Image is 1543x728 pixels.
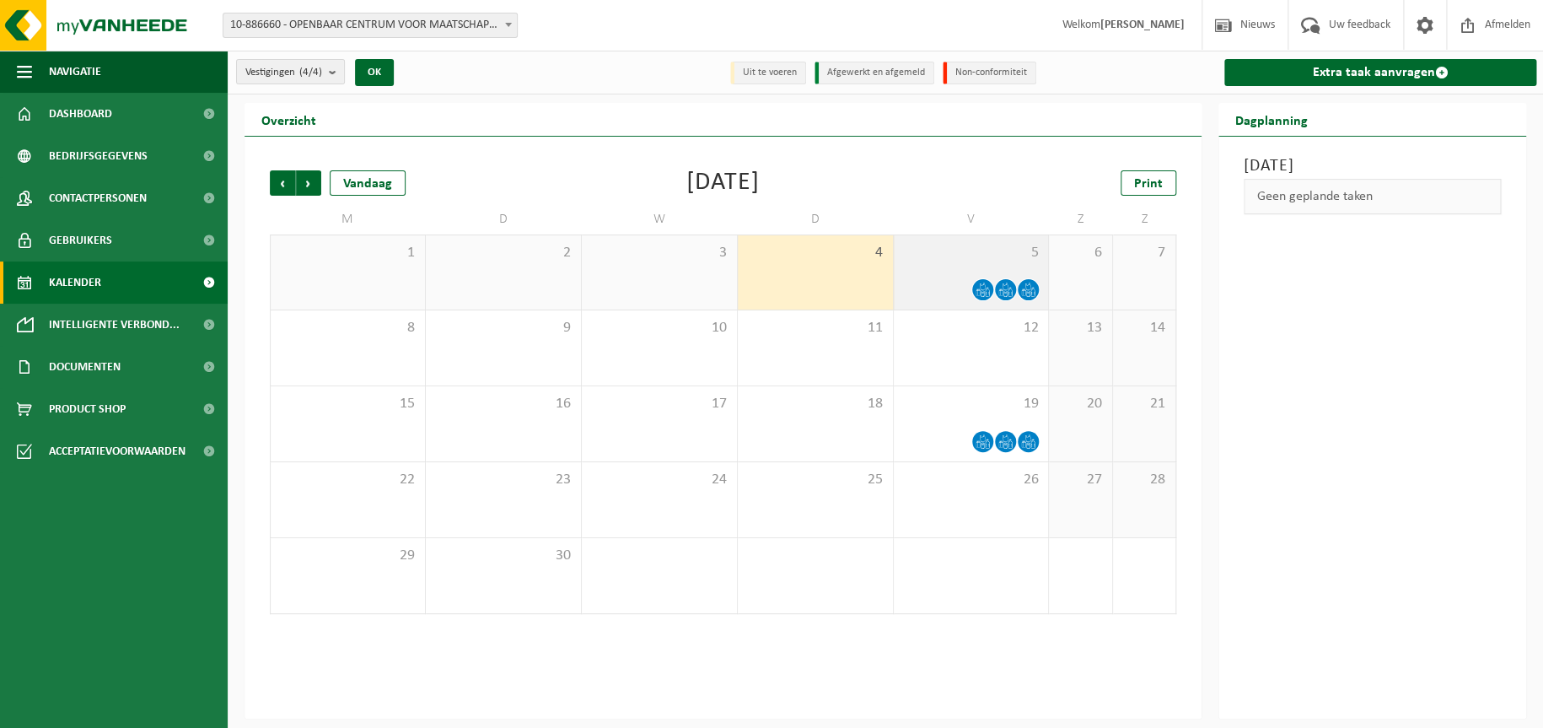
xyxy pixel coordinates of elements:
span: 11 [746,319,884,337]
span: 10 [590,319,728,337]
span: 29 [279,547,417,565]
span: Vorige [270,170,295,196]
td: M [270,204,426,235]
td: W [582,204,738,235]
span: Bedrijfsgegevens [49,135,148,177]
td: V [894,204,1050,235]
span: Kalender [49,262,101,304]
h2: Overzicht [245,103,333,136]
span: 28 [1121,471,1167,489]
span: 13 [1057,319,1103,337]
td: D [426,204,582,235]
span: Navigatie [49,51,101,93]
span: Product Shop [49,388,126,430]
span: 14 [1121,319,1167,337]
span: 18 [746,395,884,413]
span: Gebruikers [49,219,112,262]
span: 4 [746,244,884,262]
div: Geen geplande taken [1244,179,1501,214]
span: 21 [1121,395,1167,413]
span: 22 [279,471,417,489]
div: [DATE] [686,170,760,196]
span: 12 [902,319,1040,337]
span: 5 [902,244,1040,262]
span: 24 [590,471,728,489]
strong: [PERSON_NAME] [1100,19,1185,31]
li: Non-conformiteit [943,62,1036,84]
h2: Dagplanning [1218,103,1325,136]
span: Intelligente verbond... [49,304,180,346]
a: Print [1121,170,1176,196]
li: Uit te voeren [730,62,806,84]
div: Vandaag [330,170,406,196]
span: Dashboard [49,93,112,135]
span: Documenten [49,346,121,388]
button: OK [355,59,394,86]
span: 3 [590,244,728,262]
td: Z [1113,204,1176,235]
a: Extra taak aanvragen [1224,59,1536,86]
span: 23 [434,471,573,489]
td: Z [1049,204,1112,235]
span: 17 [590,395,728,413]
span: 6 [1057,244,1103,262]
span: 10-886660 - OPENBAAR CENTRUM VOOR MAATSCHAPPELIJK WELZIJN VAN DENDERMONDE - DENDERMONDE [223,13,518,38]
span: 19 [902,395,1040,413]
span: Contactpersonen [49,177,147,219]
span: 16 [434,395,573,413]
span: 30 [434,547,573,565]
h3: [DATE] [1244,154,1501,179]
li: Afgewerkt en afgemeld [815,62,934,84]
span: 25 [746,471,884,489]
span: 2 [434,244,573,262]
span: 20 [1057,395,1103,413]
span: 9 [434,319,573,337]
span: 1 [279,244,417,262]
span: 10-886660 - OPENBAAR CENTRUM VOOR MAATSCHAPPELIJK WELZIJN VAN DENDERMONDE - DENDERMONDE [223,13,517,37]
span: 27 [1057,471,1103,489]
span: 7 [1121,244,1167,262]
span: 8 [279,319,417,337]
button: Vestigingen(4/4) [236,59,345,84]
span: Acceptatievoorwaarden [49,430,185,472]
span: 15 [279,395,417,413]
td: D [738,204,894,235]
span: Vestigingen [245,60,322,85]
span: Volgende [296,170,321,196]
span: 26 [902,471,1040,489]
count: (4/4) [299,67,322,78]
span: Print [1134,177,1163,191]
